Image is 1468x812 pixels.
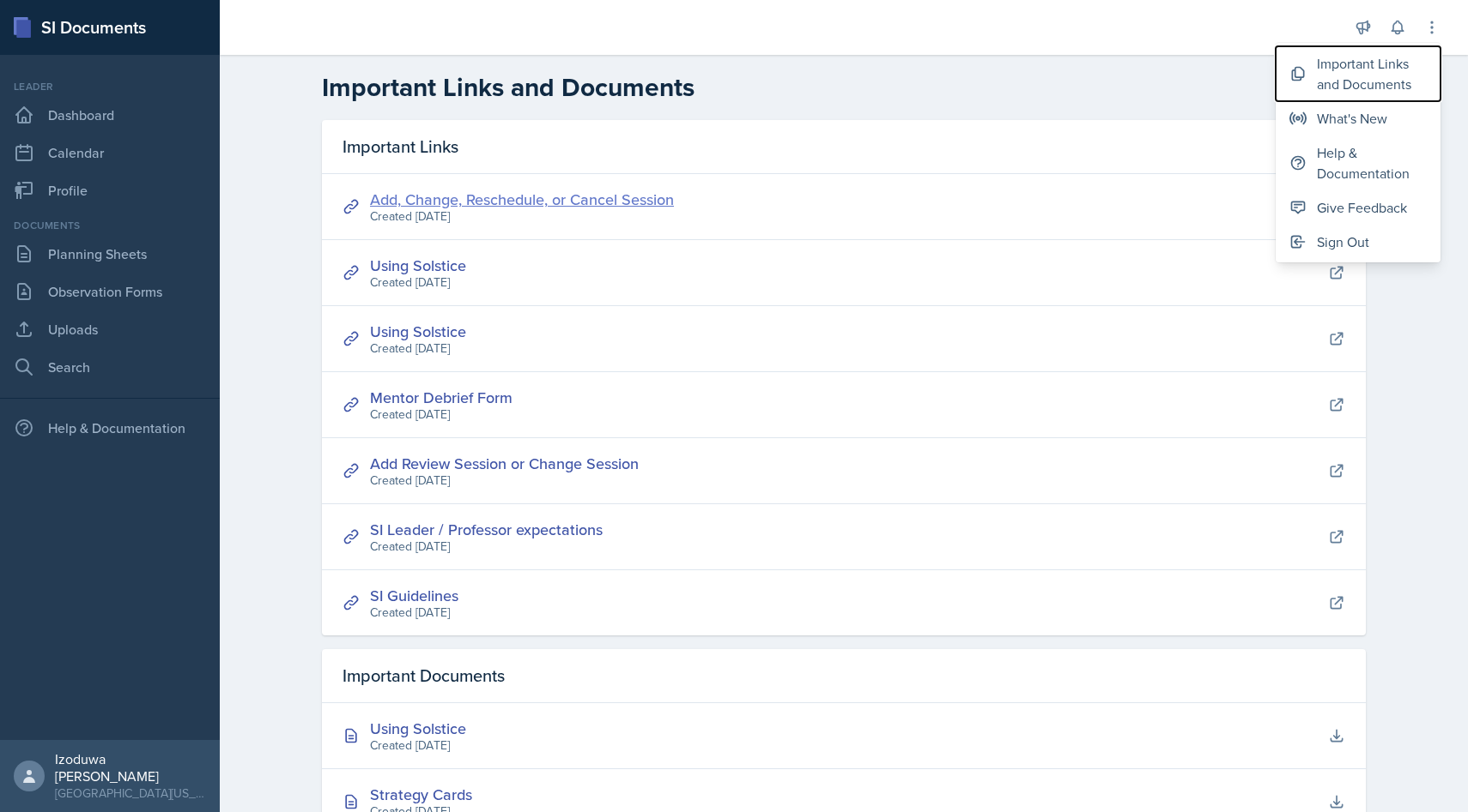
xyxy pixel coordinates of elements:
div: Created [DATE] [370,274,466,292]
div: Give Feedback [1317,197,1407,218]
button: Give Feedback [1276,190,1441,225]
a: Uploads [7,312,213,346]
div: Help & Documentation [7,411,213,445]
div: Documents [7,218,213,233]
div: Izoduwa [PERSON_NAME] [55,750,206,785]
div: Using Solstice [370,717,466,740]
div: Help & Documentation [1317,142,1427,183]
a: Search [7,350,213,384]
a: SI Leader / Professor expectations [370,519,603,540]
button: Important Links and Documents [1276,46,1441,101]
div: Created [DATE] [370,472,639,490]
a: Profile [7,173,213,208]
div: Created [DATE] [370,406,513,424]
div: What's New [1317,108,1387,129]
a: SI Guidelines [370,585,458,606]
span: Important Links [343,134,458,159]
div: Strategy Cards [370,783,472,806]
a: Add Review Session or Change Session [370,453,639,474]
a: Mentor Debrief Form [370,387,513,408]
a: Using Solstice [370,255,466,276]
div: Created [DATE] [370,340,466,358]
a: Calendar [7,135,213,170]
span: Important Documents [343,663,505,689]
div: Sign Out [1317,232,1369,252]
a: Dashboard [7,98,213,132]
a: Observation Forms [7,274,213,309]
a: Using Solstice [370,321,466,342]
div: Important Links and Documents [1317,53,1427,94]
button: What's New [1276,101,1441,135]
div: Leader [7,79,213,94]
div: Created [DATE] [370,604,458,622]
button: Help & Documentation [1276,135,1441,190]
button: Sign Out [1276,225,1441,259]
div: [GEOGRAPHIC_DATA][US_STATE] [55,785,206,802]
div: Created [DATE] [370,208,674,226]
h2: Important Links and Documents [322,72,1366,103]
a: Planning Sheets [7,237,213,271]
div: Created [DATE] [370,538,603,556]
div: Created [DATE] [370,737,466,755]
a: Add, Change, Reschedule, or Cancel Session [370,189,674,210]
